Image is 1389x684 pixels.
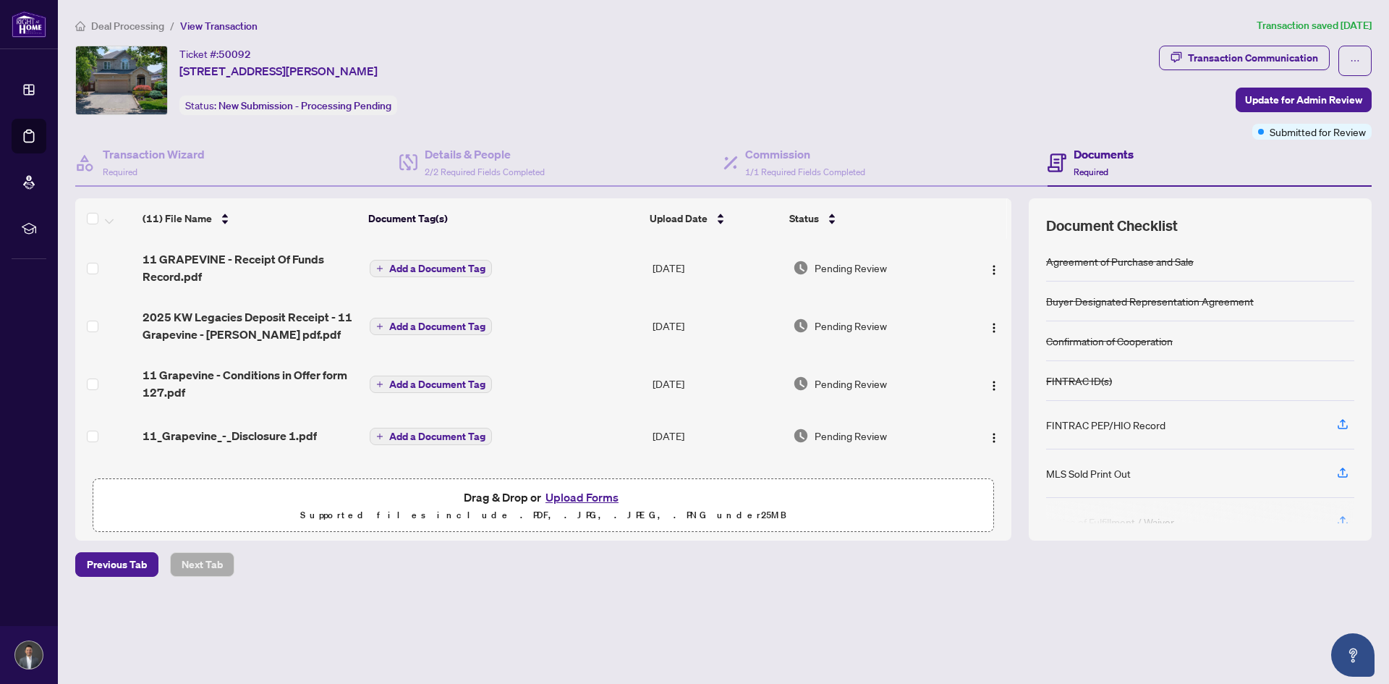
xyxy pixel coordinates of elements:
img: Logo [988,432,1000,444]
span: Status [789,211,819,227]
span: Pending Review [815,318,887,334]
span: home [75,21,85,31]
span: Drag & Drop orUpload FormsSupported files include .PDF, .JPG, .JPEG, .PNG under25MB [93,479,993,533]
span: Pending Review [815,428,887,444]
span: Required [103,166,137,177]
span: 1/1 Required Fields Completed [745,166,865,177]
img: Document Status [793,260,809,276]
div: Agreement of Purchase and Sale [1046,253,1194,269]
button: Add a Document Tag [370,428,492,445]
td: [DATE] [647,239,787,297]
button: Add a Document Tag [370,427,492,446]
td: [DATE] [647,355,787,413]
span: 2025 KW Legacies Deposit Receipt - 11 Grapevine - [PERSON_NAME] pdf.pdf [143,308,357,343]
button: Add a Document Tag [370,259,492,278]
h4: Transaction Wizard [103,145,205,163]
span: [STREET_ADDRESS][PERSON_NAME] [179,62,378,80]
span: plus [376,323,383,330]
button: Upload Forms [541,488,623,507]
td: [DATE] [647,297,787,355]
span: Upload Date [650,211,708,227]
th: Upload Date [644,198,783,239]
button: Logo [982,256,1006,279]
button: Next Tab [170,552,234,577]
div: FINTRAC ID(s) [1046,373,1112,389]
img: Logo [988,322,1000,334]
span: 11 Grapevine - Conditions in Offer form 127.pdf [143,366,357,401]
img: Document Status [793,318,809,334]
div: MLS Sold Print Out [1046,465,1131,481]
img: Logo [988,264,1000,276]
span: Deal Processing [91,20,164,33]
span: plus [376,381,383,388]
button: Add a Document Tag [370,375,492,394]
button: Logo [982,314,1006,337]
span: ellipsis [1350,56,1360,66]
button: Logo [982,372,1006,395]
span: 50092 [218,48,251,61]
span: Drag & Drop or [464,488,623,507]
span: Pending Review [815,260,887,276]
span: Submitted for Review [1270,124,1366,140]
div: Buyer Designated Representation Agreement [1046,293,1254,309]
button: Logo [982,424,1006,447]
span: Add a Document Tag [389,321,485,332]
h4: Commission [745,145,865,163]
span: plus [376,433,383,440]
button: Previous Tab [75,552,158,577]
span: 11_Grapevine_-_Disclosure 1.pdf [143,427,317,444]
div: Ticket #: [179,46,251,62]
button: Add a Document Tag [370,260,492,277]
span: New Submission - Processing Pending [218,99,391,112]
button: Transaction Communication [1159,46,1330,70]
span: Required [1074,166,1108,177]
button: Add a Document Tag [370,318,492,335]
img: Logo [988,380,1000,392]
span: Update for Admin Review [1245,88,1362,111]
div: Transaction Communication [1188,46,1318,69]
td: [DATE] [647,459,787,505]
button: Open asap [1331,633,1375,677]
span: Add a Document Tag [389,263,485,274]
h4: Details & People [425,145,545,163]
span: Previous Tab [87,553,147,576]
img: Profile Icon [15,641,43,669]
div: Confirmation of Cooperation [1046,333,1173,349]
button: Add a Document Tag [370,376,492,393]
span: plus [376,265,383,272]
span: 2/2 Required Fields Completed [425,166,545,177]
img: Document Status [793,376,809,392]
th: Document Tag(s) [362,198,645,239]
span: 11 GRAPEVINE - Receipt Of Funds Record.pdf [143,250,357,285]
div: FINTRAC PEP/HIO Record [1046,417,1165,433]
span: View Transaction [180,20,258,33]
th: (11) File Name [137,198,362,239]
td: [DATE] [647,413,787,459]
li: / [170,17,174,34]
span: Pending Review [815,376,887,392]
button: Add a Document Tag [370,317,492,336]
article: Transaction saved [DATE] [1257,17,1372,34]
th: Status [783,198,958,239]
img: logo [12,11,46,38]
div: Status: [179,96,397,115]
span: Add a Document Tag [389,379,485,389]
img: Document Status [793,428,809,444]
h4: Documents [1074,145,1134,163]
span: Document Checklist [1046,216,1178,236]
span: (11) File Name [143,211,212,227]
span: Add a Document Tag [389,431,485,442]
p: Supported files include .PDF, .JPG, .JPEG, .PNG under 25 MB [102,507,985,524]
img: IMG-N12292889_1.jpg [76,46,167,114]
button: Update for Admin Review [1236,88,1372,112]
